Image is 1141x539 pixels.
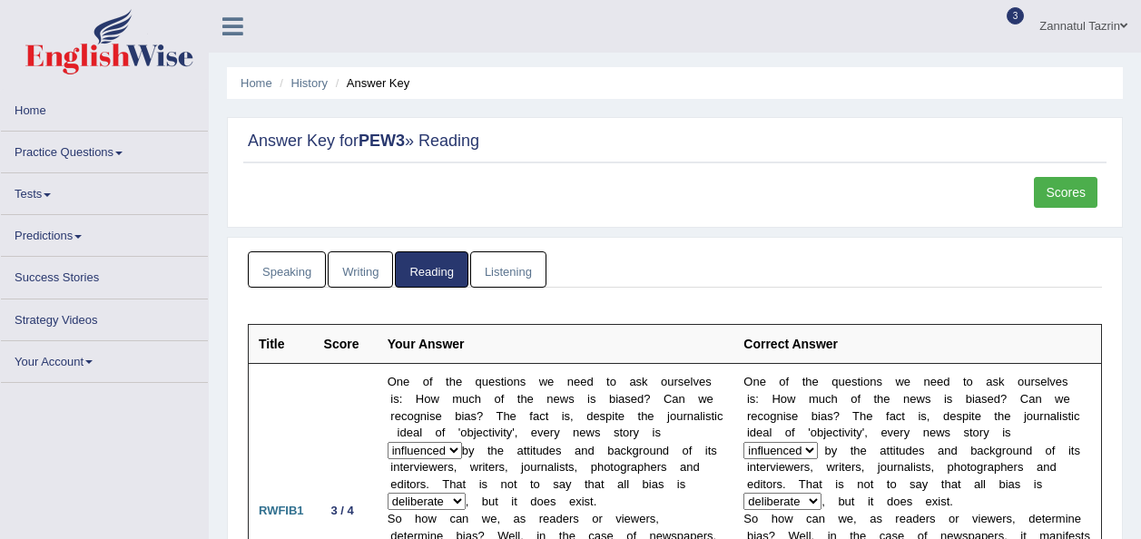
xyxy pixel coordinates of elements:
b: e [826,426,832,439]
b: h [954,460,960,474]
b: a [762,426,769,439]
b: h [1000,460,1007,474]
b: r [747,409,751,423]
b: t [901,409,905,423]
th: Your Answer [378,325,734,364]
b: s [1037,477,1043,491]
b: O [743,375,752,388]
th: Correct Answer [733,325,1101,364]
b: e [904,375,910,388]
b: s [776,477,782,491]
b: e [1040,375,1047,388]
b: H [772,392,780,406]
b: f [786,375,790,388]
b: e [949,409,956,423]
b: a [812,477,819,491]
b: r [800,460,803,474]
b: e [910,392,916,406]
b: h [877,392,883,406]
b: t [890,444,893,457]
a: Predictions [1,215,208,250]
b: t [853,426,857,439]
b: c [832,426,839,439]
b: a [1050,409,1057,423]
b: p [994,460,1000,474]
b: s [956,409,962,423]
b: h [998,409,1004,423]
b: n [923,375,930,388]
b: i [747,426,750,439]
b: t [857,375,861,388]
b: d [753,477,760,491]
b: k [989,444,996,457]
b: r [851,460,855,474]
b: u [1012,444,1018,457]
b: a [821,409,827,423]
b: s [910,477,916,491]
b: s [827,409,833,423]
b: i [841,426,844,439]
a: Writing [328,251,393,289]
b: o [811,426,817,439]
b: t [1067,409,1071,423]
b: r [1014,460,1018,474]
b: w [785,460,793,474]
th: Score [314,325,378,364]
b: s [786,409,792,423]
b: s [945,426,951,439]
b: s [851,375,858,388]
b: u [1024,375,1030,388]
b: s [1005,426,1011,439]
b: e [880,426,887,439]
b: j [823,426,826,439]
b: u [887,460,893,474]
b: a [938,444,944,457]
b: l [983,477,986,491]
b: w [787,392,795,406]
b: u [1033,409,1039,423]
b: i [1034,477,1037,491]
b: t [802,375,806,388]
b: r [1002,444,1006,457]
b: t [762,477,766,491]
b: r [979,426,983,439]
a: Scores [1034,177,1097,208]
b: y [922,477,929,491]
b: : [755,392,759,406]
a: Listening [470,251,546,289]
b: c [825,392,831,406]
b: , [821,495,825,508]
b: l [1057,409,1059,423]
b: s [1015,477,1021,491]
b: t [871,495,874,508]
b: d [750,426,756,439]
b: t [873,392,877,406]
b: h [944,477,950,491]
b: t [839,426,842,439]
b: s [925,460,931,474]
b: t [963,375,967,388]
b: k [998,375,1005,388]
b: t [756,460,760,474]
b: t [841,460,845,474]
b: p [962,409,969,423]
li: Answer Key [331,74,410,92]
b: d [887,495,893,508]
b: g [996,444,1002,457]
h2: Answer Key for » Reading [248,132,1102,151]
b: i [783,409,786,423]
b: o [863,477,870,491]
b: i [1002,426,1005,439]
a: Your Account [1,341,208,377]
b: j [1024,409,1027,423]
b: e [1056,375,1062,388]
b: e [756,426,762,439]
b: i [747,392,750,406]
b: n [752,375,759,388]
b: e [988,392,994,406]
b: h [860,409,866,423]
b: s [1074,444,1080,457]
b: , [861,460,865,474]
b: w [826,460,834,474]
b: , [810,460,813,474]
